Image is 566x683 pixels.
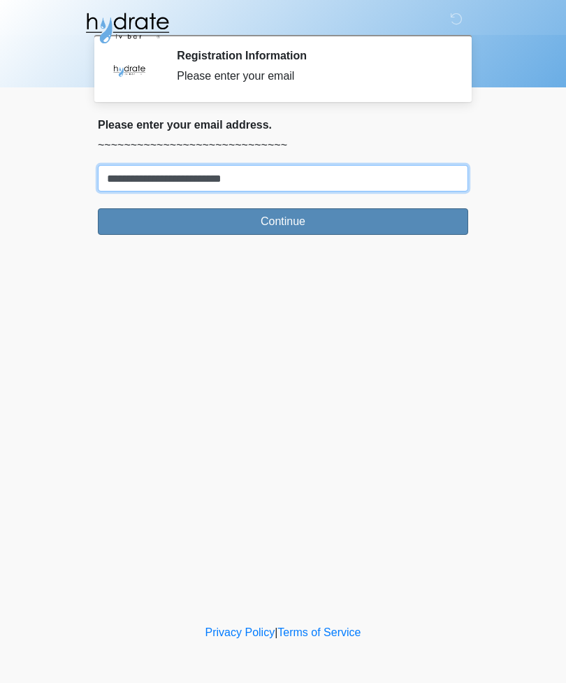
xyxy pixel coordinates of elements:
div: Please enter your email [177,68,447,85]
h2: Please enter your email address. [98,118,468,131]
a: | [275,626,277,638]
a: Terms of Service [277,626,361,638]
img: Hydrate IV Bar - Fort Collins Logo [84,10,170,45]
p: ~~~~~~~~~~~~~~~~~~~~~~~~~~~~~ [98,137,468,154]
img: Agent Avatar [108,49,150,91]
a: Privacy Policy [205,626,275,638]
button: Continue [98,208,468,235]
